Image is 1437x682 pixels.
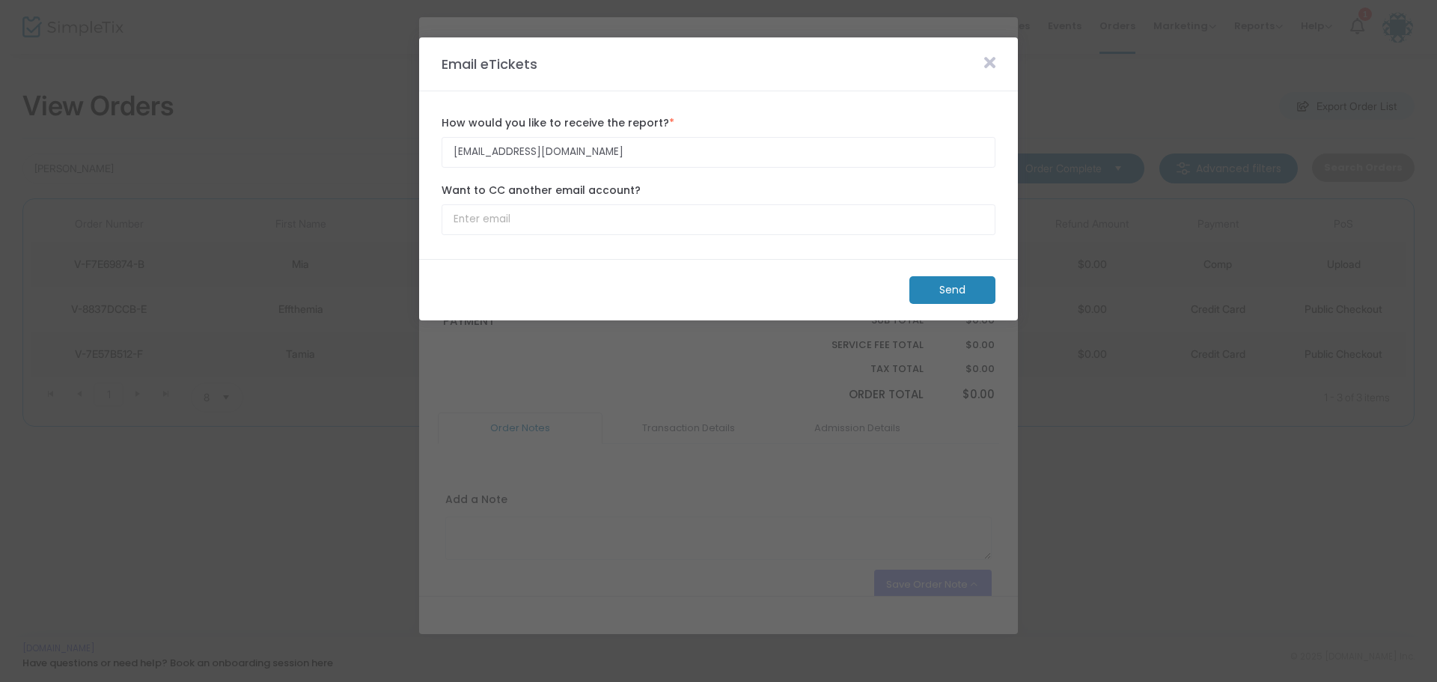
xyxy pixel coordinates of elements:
label: Want to CC another email account? [442,183,995,198]
label: How would you like to receive the report? [442,115,995,131]
input: Enter email [442,204,995,235]
input: Enter email [442,137,995,168]
m-panel-header: Email eTickets [419,37,1018,91]
m-panel-title: Email eTickets [434,54,545,74]
m-button: Send [909,276,995,304]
